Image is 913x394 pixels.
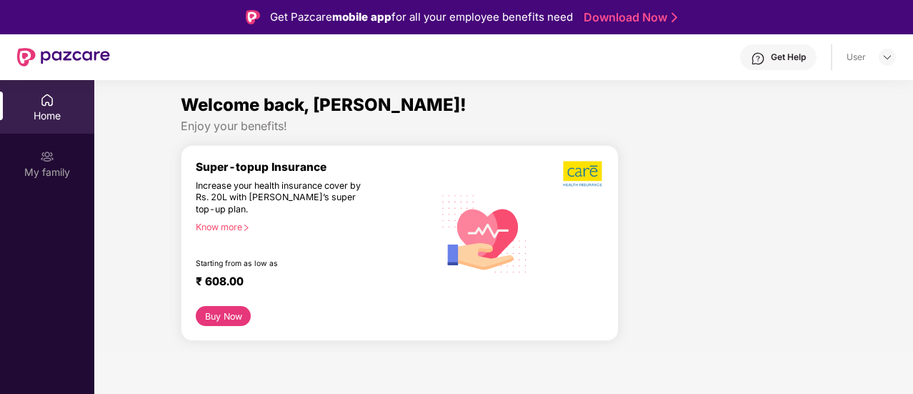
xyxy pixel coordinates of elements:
img: Logo [246,10,260,24]
img: svg+xml;base64,PHN2ZyB3aWR0aD0iMjAiIGhlaWdodD0iMjAiIHZpZXdCb3g9IjAgMCAyMCAyMCIgZmlsbD0ibm9uZSIgeG... [40,149,54,164]
div: Get Pazcare for all your employee benefits need [270,9,573,26]
span: right [242,224,250,232]
img: b5dec4f62d2307b9de63beb79f102df3.png [563,160,604,187]
button: Buy Now [196,306,251,326]
img: New Pazcare Logo [17,48,110,67]
img: svg+xml;base64,PHN2ZyB4bWxucz0iaHR0cDovL3d3dy53My5vcmcvMjAwMC9zdmciIHhtbG5zOnhsaW5rPSJodHRwOi8vd3... [434,181,536,285]
img: svg+xml;base64,PHN2ZyBpZD0iSG9tZSIgeG1sbnM9Imh0dHA6Ly93d3cudzMub3JnLzIwMDAvc3ZnIiB3aWR0aD0iMjAiIG... [40,93,54,107]
div: Enjoy your benefits! [181,119,827,134]
div: Increase your health insurance cover by Rs. 20L with [PERSON_NAME]’s super top-up plan. [196,180,372,216]
span: Welcome back, [PERSON_NAME]! [181,94,467,115]
div: Starting from as low as [196,259,373,269]
div: Know more [196,222,425,232]
img: svg+xml;base64,PHN2ZyBpZD0iSGVscC0zMngzMiIgeG1sbnM9Imh0dHA6Ly93d3cudzMub3JnLzIwMDAvc3ZnIiB3aWR0aD... [751,51,765,66]
div: ₹ 608.00 [196,275,419,292]
img: svg+xml;base64,PHN2ZyBpZD0iRHJvcGRvd24tMzJ4MzIiIHhtbG5zPSJodHRwOi8vd3d3LnczLm9yZy8yMDAwL3N2ZyIgd2... [882,51,893,63]
img: Stroke [672,10,677,25]
strong: mobile app [332,10,391,24]
a: Download Now [584,10,673,25]
div: User [847,51,866,63]
div: Super-topup Insurance [196,160,434,174]
div: Get Help [771,51,806,63]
